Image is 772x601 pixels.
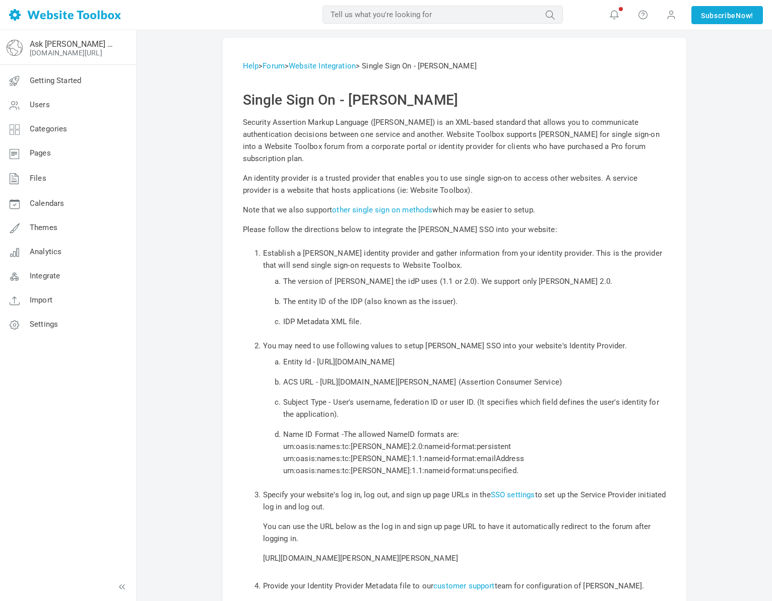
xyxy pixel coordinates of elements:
[243,204,666,216] p: Note that we also support which may be easier to setup.
[263,576,666,596] li: Provide your Identity Provider Metadata file to our team for configuration of [PERSON_NAME].
[332,205,432,214] a: other single sign on methods
[263,243,666,336] li: Establish a [PERSON_NAME] identity provider and gather information from your identity provider. T...
[433,581,494,590] a: customer support
[283,352,666,372] li: Entity Id - [URL][DOMAIN_NAME]
[30,100,50,109] span: Users
[30,199,64,208] span: Calendars
[30,39,117,49] a: Ask [PERSON_NAME] & [PERSON_NAME]
[30,223,57,232] span: Themes
[243,92,666,109] h2: Single Sign On - [PERSON_NAME]
[243,172,666,196] p: An identity provider is a trusted provider that enables you to use single sign-on to access other...
[283,465,666,477] div: urn:oasis:names:tc:[PERSON_NAME]:1.1:nameid-format:unspecified.
[263,336,666,485] li: You may need to use following values to setup [PERSON_NAME] SSO into your website's Identity Prov...
[283,271,666,291] li: The version of [PERSON_NAME] the idP uses (1.1 or 2.0). We support only [PERSON_NAME] 2.0.
[263,61,285,70] a: Forum
[263,520,666,545] p: You can use the URL below as the log in and sign up page URL to have it automatically redirect to...
[691,6,763,24] a: SubscribeNow!
[283,440,666,453] div: urn:oasis:names:tc:[PERSON_NAME]:2.0:nameid-format:persistent
[263,552,666,564] p: [URL][DOMAIN_NAME][PERSON_NAME][PERSON_NAME]
[30,174,46,183] span: Files
[283,453,666,465] div: urn:oasis:names:tc:[PERSON_NAME]:1.1:nameid-format:emailAddress
[7,40,23,56] img: globe-icon.png
[283,392,666,424] li: Subject Type - User's username, federation ID or user ID. (It specifies which field defines the u...
[283,424,666,481] li: Name ID Format -The allowed NameID formats are:
[30,148,51,158] span: Pages
[263,485,666,576] li: Specify your website's log in, log out, and sign up page URLs in the to set up the Service Provid...
[491,490,535,499] a: SSO settings
[30,247,61,256] span: Analytics
[30,124,68,133] span: Categories
[30,49,102,57] a: [DOMAIN_NAME][URL]
[283,312,666,332] li: IDP Metadata XML file.
[30,271,60,280] span: Integrate
[30,76,81,85] span: Getting Started
[243,61,259,70] a: Help
[289,61,356,70] a: Website Integration
[736,10,753,21] span: Now!
[323,6,563,24] input: Tell us what you're looking for
[283,291,666,312] li: The entity ID of the IDP (also known as the issuer).
[30,320,58,329] span: Settings
[243,61,477,70] span: > > > Single Sign On - [PERSON_NAME]
[30,295,52,305] span: Import
[283,372,666,392] li: ACS URL - [URL][DOMAIN_NAME][PERSON_NAME] (Assertion Consumer Service)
